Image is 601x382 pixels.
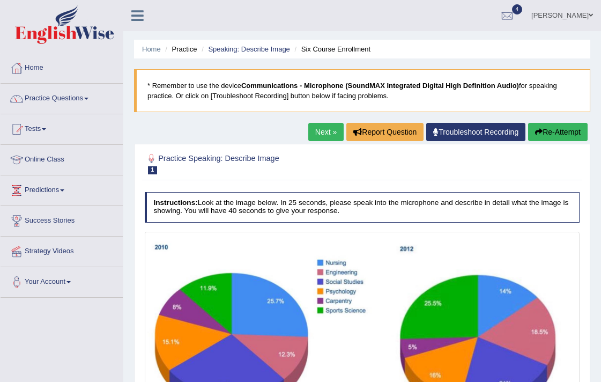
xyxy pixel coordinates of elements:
[1,175,123,202] a: Predictions
[162,44,197,54] li: Practice
[145,152,414,174] h2: Practice Speaking: Describe Image
[208,45,290,53] a: Speaking: Describe Image
[142,45,161,53] a: Home
[1,145,123,172] a: Online Class
[1,84,123,111] a: Practice Questions
[1,267,123,294] a: Your Account
[1,114,123,141] a: Tests
[426,123,525,141] a: Troubleshoot Recording
[153,199,197,207] b: Instructions:
[292,44,370,54] li: Six Course Enrollment
[1,237,123,263] a: Strategy Videos
[1,206,123,233] a: Success Stories
[241,82,519,90] b: Communications - Microphone (SoundMAX Integrated Digital High Definition Audio)
[308,123,344,141] a: Next »
[346,123,424,141] button: Report Question
[134,69,590,112] blockquote: * Remember to use the device for speaking practice. Or click on [Troubleshoot Recording] button b...
[148,166,158,174] span: 1
[528,123,588,141] button: Re-Attempt
[512,4,523,14] span: 4
[145,192,580,223] h4: Look at the image below. In 25 seconds, please speak into the microphone and describe in detail w...
[1,53,123,80] a: Home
